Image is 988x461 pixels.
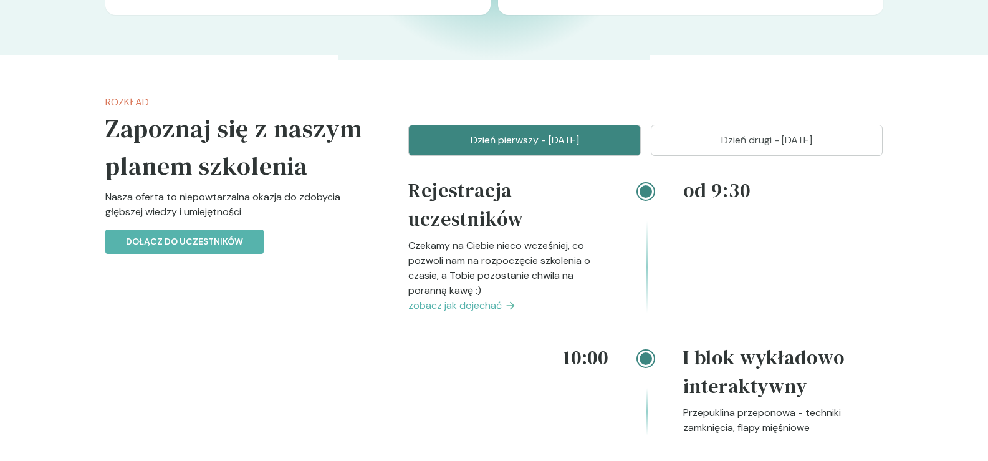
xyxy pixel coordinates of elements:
[105,230,264,254] button: Dołącz do uczestników
[408,238,608,298] p: Czekamy na Ciebie nieco wcześniej, co pozwoli nam na rozpoczęcie szkolenia o czasie, a Tobie pozo...
[424,133,625,148] p: Dzień pierwszy - [DATE]
[105,95,369,110] p: Rozkład
[105,190,369,230] p: Nasza oferta to niepowtarzalna okazja do zdobycia głębszej wiedzy i umiejętności
[126,235,243,248] p: Dołącz do uczestników
[408,125,641,156] button: Dzień pierwszy - [DATE]
[651,125,883,156] button: Dzień drugi - [DATE]
[683,405,883,435] p: Przepuklina przeponowa - techniki zamknięcia, flapy mięśniowe
[408,298,502,313] span: zobacz jak dojechać
[666,133,868,148] p: Dzień drugi - [DATE]
[408,176,608,238] h4: Rejestracja uczestników
[105,110,369,185] h5: Zapoznaj się z naszym planem szkolenia
[408,343,608,372] h4: 10:00
[683,343,883,405] h4: I blok wykładowo-interaktywny
[683,176,883,205] h4: od 9:30
[105,235,264,248] a: Dołącz do uczestników
[408,298,608,313] a: zobacz jak dojechać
